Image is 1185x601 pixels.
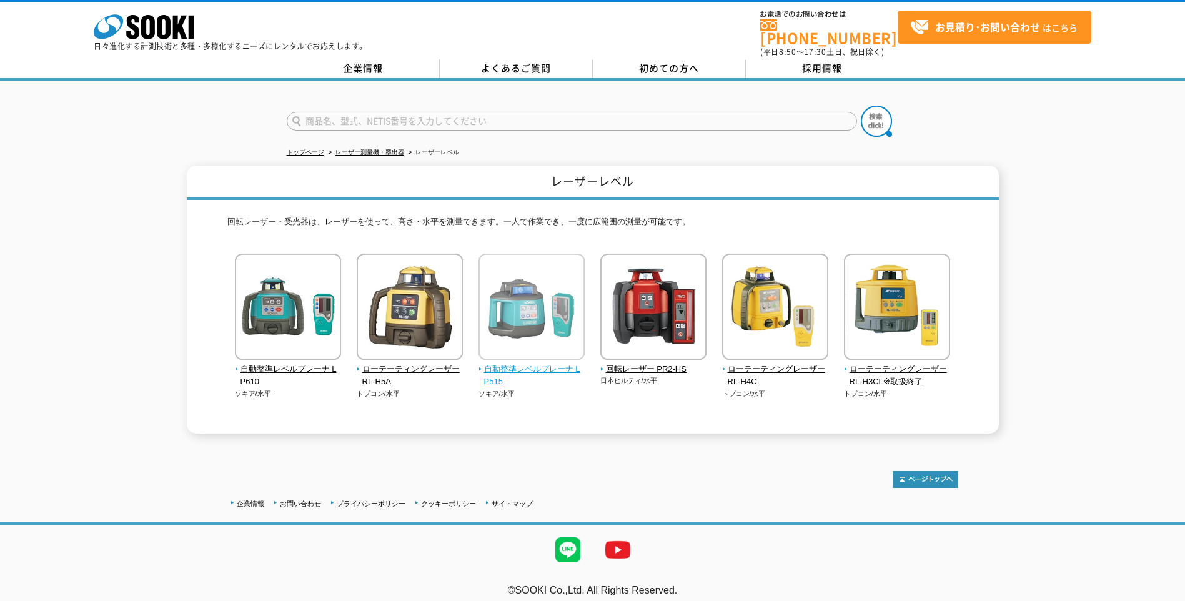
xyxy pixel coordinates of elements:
p: トプコン/水平 [722,389,829,399]
a: 初めての方へ [593,59,746,78]
p: 日々進化する計測技術と多種・多様化するニーズにレンタルでお応えします。 [94,42,367,50]
a: 自動整準レベルプレーナ LP610 [235,351,342,389]
a: 企業情報 [287,59,440,78]
span: ローテーティングレーザー RL-H4C [722,363,829,389]
img: 回転レーザー PR2-HS [600,254,707,363]
a: 企業情報 [237,500,264,507]
span: 自動整準レベルプレーナ LP515 [478,363,585,389]
a: ローテーティングレーザー RL-H5A [357,351,464,389]
span: 自動整準レベルプレーナ LP610 [235,363,342,389]
span: ローテーティングレーザー RL-H3CL※取扱終了 [844,363,951,389]
img: 自動整準レベルプレーナ LP515 [478,254,585,363]
a: サイトマップ [492,500,533,507]
a: ローテーティングレーザー RL-H3CL※取扱終了 [844,351,951,389]
a: お見積り･お問い合わせはこちら [898,11,1091,44]
a: 回転レーザー PR2-HS [600,351,707,376]
img: 自動整準レベルプレーナ LP610 [235,254,341,363]
a: お問い合わせ [280,500,321,507]
a: 自動整準レベルプレーナ LP515 [478,351,585,389]
span: お電話でのお問い合わせは [760,11,898,18]
a: ローテーティングレーザー RL-H4C [722,351,829,389]
p: ソキア/水平 [235,389,342,399]
p: 回転レーザー・受光器は、レーザーを使って、高さ・水平を測量できます。一人で作業でき、一度に広範囲の測量が可能です。 [227,216,958,235]
img: トップページへ [893,471,958,488]
p: トプコン/水平 [357,389,464,399]
input: 商品名、型式、NETIS番号を入力してください [287,112,857,131]
a: レーザー測量機・墨出器 [335,149,404,156]
a: プライバシーポリシー [337,500,405,507]
img: YouTube [593,525,643,575]
p: 日本ヒルティ/水平 [600,375,707,386]
span: 回転レーザー PR2-HS [600,363,707,376]
img: ローテーティングレーザー RL-H5A [357,254,463,363]
img: LINE [543,525,593,575]
li: レーザーレベル [406,146,459,159]
h1: レーザーレベル [187,166,999,200]
span: ローテーティングレーザー RL-H5A [357,363,464,389]
a: クッキーポリシー [421,500,476,507]
span: 8:50 [779,46,796,57]
span: はこちら [910,18,1078,37]
a: 採用情報 [746,59,899,78]
span: (平日 ～ 土日、祝日除く) [760,46,884,57]
span: 17:30 [804,46,826,57]
strong: お見積り･お問い合わせ [935,19,1040,34]
a: [PHONE_NUMBER] [760,19,898,45]
span: 初めての方へ [639,61,699,75]
img: btn_search.png [861,106,892,137]
img: ローテーティングレーザー RL-H4C [722,254,828,363]
p: トプコン/水平 [844,389,951,399]
img: ローテーティングレーザー RL-H3CL※取扱終了 [844,254,950,363]
a: トップページ [287,149,324,156]
a: よくあるご質問 [440,59,593,78]
p: ソキア/水平 [478,389,585,399]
